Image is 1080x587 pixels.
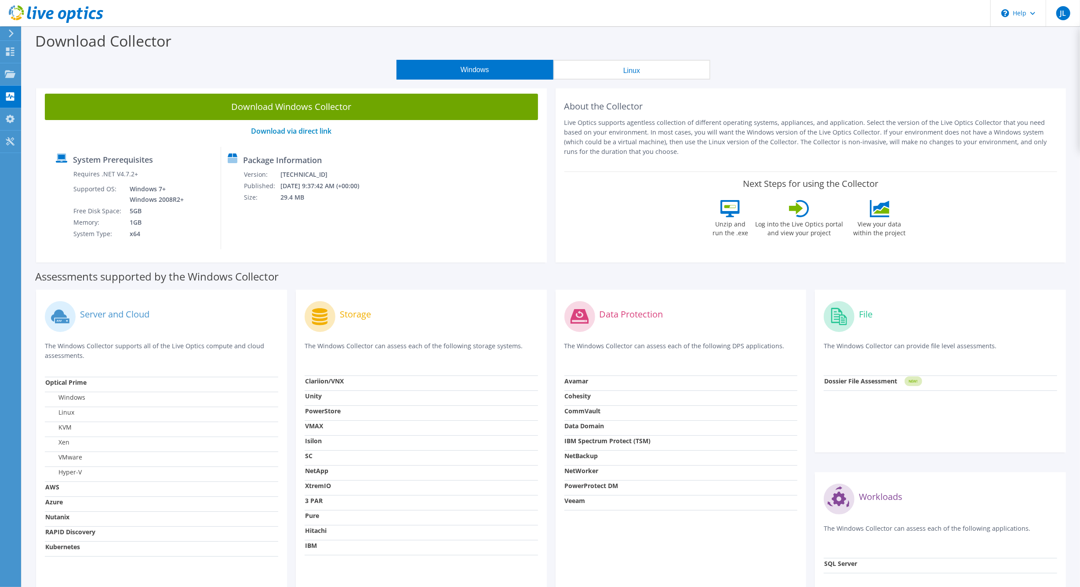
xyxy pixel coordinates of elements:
strong: IBM Spectrum Protect (TSM) [565,437,651,445]
strong: Cohesity [565,392,591,400]
label: Hyper-V [45,468,82,477]
strong: XtremIO [305,481,331,490]
label: VMware [45,453,82,462]
strong: Clariion/VNX [305,377,344,385]
strong: IBM [305,541,317,550]
label: Workloads [859,492,902,501]
a: Download Windows Collector [45,94,538,120]
p: Live Optics supports agentless collection of different operating systems, appliances, and applica... [564,118,1058,157]
td: x64 [123,228,185,240]
span: JL [1056,6,1070,20]
strong: Unity [305,392,322,400]
label: Requires .NET V4.7.2+ [73,170,138,179]
td: System Type: [73,228,123,240]
a: Download via direct link [251,126,331,136]
strong: Veeam [565,496,585,505]
label: Xen [45,438,69,447]
strong: Azure [45,498,63,506]
button: Windows [396,60,553,80]
p: The Windows Collector can assess each of the following applications. [824,524,1057,542]
label: Download Collector [35,31,171,51]
strong: CommVault [565,407,601,415]
p: The Windows Collector supports all of the Live Optics compute and cloud assessments. [45,341,278,361]
label: Package Information [243,156,322,164]
strong: RAPID Discovery [45,528,95,536]
strong: Dossier File Assessment [824,377,897,385]
strong: Data Domain [565,422,604,430]
strong: PowerProtect DM [565,481,618,490]
tspan: NEW! [909,379,918,384]
label: Storage [340,310,371,319]
td: [TECHNICAL_ID] [280,169,371,180]
strong: Avamar [565,377,589,385]
p: The Windows Collector can assess each of the following storage systems. [305,341,538,359]
td: Version: [244,169,280,180]
label: Server and Cloud [80,310,149,319]
strong: SC [305,452,313,460]
strong: VMAX [305,422,323,430]
label: File [859,310,873,319]
button: Linux [553,60,710,80]
strong: NetApp [305,467,328,475]
strong: Optical Prime [45,378,87,386]
td: [DATE] 9:37:42 AM (+00:00) [280,180,371,192]
td: 5GB [123,205,185,217]
label: KVM [45,423,72,432]
label: Assessments supported by the Windows Collector [35,272,279,281]
strong: SQL Server [824,559,857,568]
td: Supported OS: [73,183,123,205]
td: 29.4 MB [280,192,371,203]
label: Linux [45,408,74,417]
strong: NetBackup [565,452,598,460]
strong: NetWorker [565,467,599,475]
label: Windows [45,393,85,402]
p: The Windows Collector can provide file level assessments. [824,341,1057,359]
td: Memory: [73,217,123,228]
label: System Prerequisites [73,155,153,164]
label: Unzip and run the .exe [710,217,750,237]
strong: Nutanix [45,513,69,521]
svg: \n [1001,9,1009,17]
strong: 3 PAR [305,496,323,505]
td: Size: [244,192,280,203]
td: Free Disk Space: [73,205,123,217]
td: 1GB [123,217,185,228]
strong: Isilon [305,437,322,445]
td: Published: [244,180,280,192]
strong: Pure [305,511,319,520]
td: Windows 7+ Windows 2008R2+ [123,183,185,205]
label: Data Protection [600,310,663,319]
label: Log into the Live Optics portal and view your project [755,217,844,237]
strong: PowerStore [305,407,341,415]
label: Next Steps for using the Collector [743,179,879,189]
strong: Kubernetes [45,543,80,551]
h2: About the Collector [564,101,1058,112]
strong: AWS [45,483,59,491]
strong: Hitachi [305,526,327,535]
label: View your data within the project [848,217,911,237]
p: The Windows Collector can assess each of the following DPS applications. [564,341,798,359]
